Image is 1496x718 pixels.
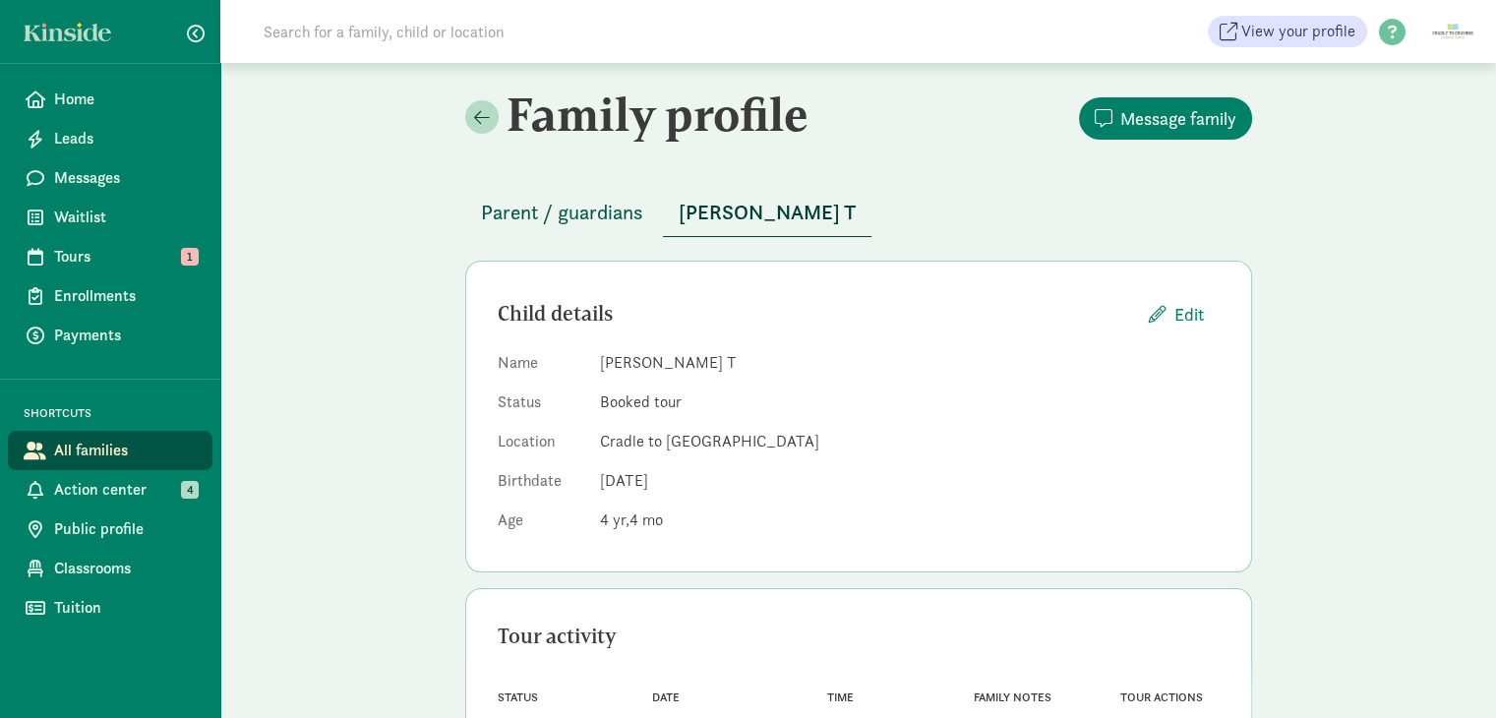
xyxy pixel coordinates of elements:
[465,87,855,142] h2: Family profile
[54,324,197,347] span: Payments
[498,390,584,422] dt: Status
[8,276,212,316] a: Enrollments
[8,119,212,158] a: Leads
[651,690,679,704] span: Date
[600,390,1220,414] dd: Booked tour
[498,351,584,383] dt: Name
[181,248,199,266] span: 1
[8,431,212,470] a: All families
[481,197,643,228] span: Parent / guardians
[498,509,584,540] dt: Age
[600,470,648,491] span: [DATE]
[8,198,212,237] a: Waitlist
[974,690,1051,704] span: Family notes
[827,690,854,704] span: Time
[8,509,212,549] a: Public profile
[1133,293,1220,335] button: Edit
[629,509,663,530] span: 4
[181,481,199,499] span: 4
[54,166,197,190] span: Messages
[600,509,629,530] span: 4
[54,517,197,541] span: Public profile
[465,202,659,224] a: Parent / guardians
[54,478,197,502] span: Action center
[54,596,197,620] span: Tuition
[498,430,584,461] dt: Location
[8,316,212,355] a: Payments
[8,237,212,276] a: Tours 1
[498,469,584,501] dt: Birthdate
[498,298,1133,329] div: Child details
[1208,16,1367,47] a: View your profile
[663,189,871,237] button: [PERSON_NAME] T
[54,206,197,229] span: Waitlist
[54,284,197,308] span: Enrollments
[1174,301,1204,328] span: Edit
[54,557,197,580] span: Classrooms
[54,439,197,462] span: All families
[498,690,538,704] span: Status
[8,80,212,119] a: Home
[498,621,1220,652] div: Tour activity
[252,12,804,51] input: Search for a family, child or location
[465,189,659,236] button: Parent / guardians
[600,351,1220,375] dd: [PERSON_NAME] T
[8,588,212,628] a: Tuition
[8,470,212,509] a: Action center 4
[54,88,197,111] span: Home
[54,245,197,269] span: Tours
[8,549,212,588] a: Classrooms
[679,197,856,228] span: [PERSON_NAME] T
[1120,105,1236,132] span: Message family
[8,158,212,198] a: Messages
[663,202,871,224] a: [PERSON_NAME] T
[1398,624,1496,718] iframe: Chat Widget
[54,127,197,150] span: Leads
[600,430,1220,453] dd: Cradle to [GEOGRAPHIC_DATA]
[1079,97,1252,140] button: Message family
[1241,20,1355,43] span: View your profile
[1120,690,1203,704] span: Tour actions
